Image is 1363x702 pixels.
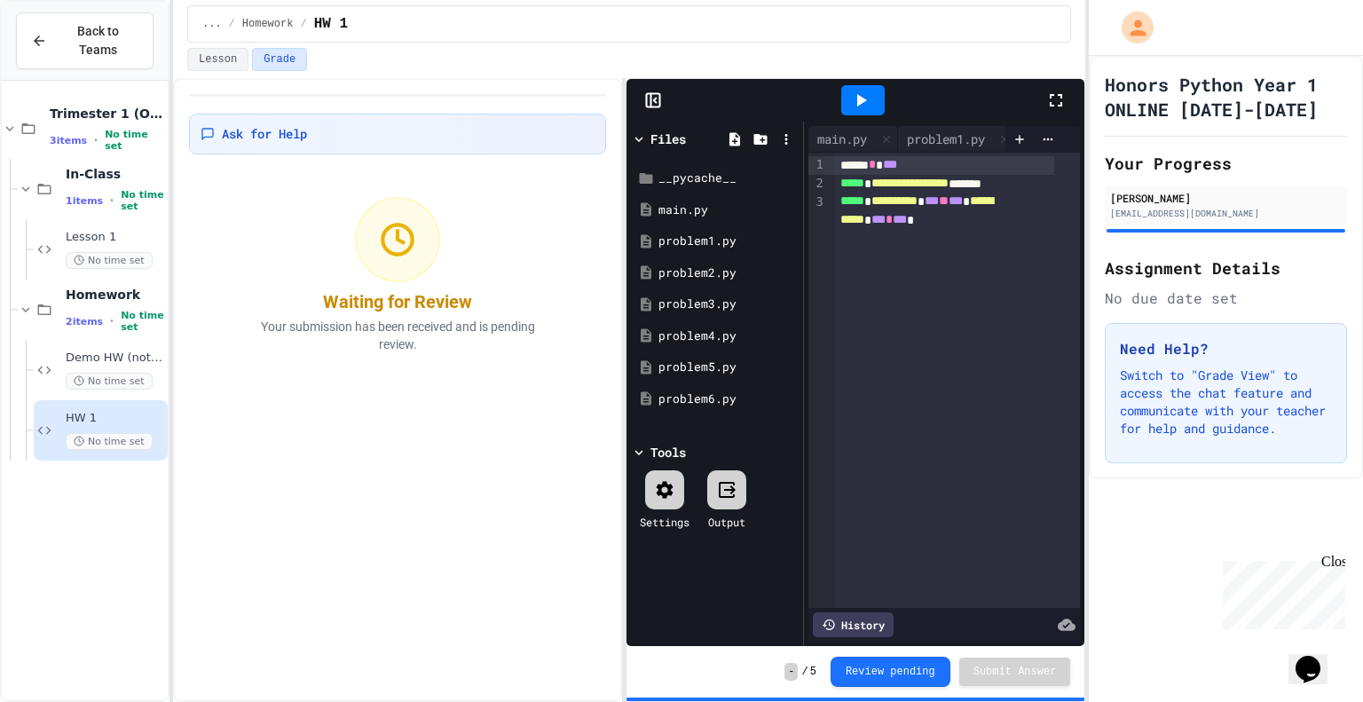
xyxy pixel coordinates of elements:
h1: Honors Python Year 1 ONLINE [DATE]-[DATE] [1105,72,1347,122]
p: Your submission has been received and is pending review. [238,318,557,353]
iframe: chat widget [1216,554,1345,629]
div: problem1.py [658,233,797,250]
span: Demo HW (not a real one) [66,351,164,366]
span: No time set [105,129,164,152]
span: No time set [66,252,153,269]
span: - [784,663,798,681]
span: Ask for Help [222,125,307,143]
span: Back to Teams [58,22,138,59]
div: main.py [808,126,898,153]
button: Back to Teams [16,12,154,69]
span: 2 items [66,316,103,327]
div: main.py [808,130,876,148]
span: No time set [66,433,153,450]
span: • [94,133,98,147]
span: In-Class [66,166,164,182]
div: Settings [640,514,689,530]
div: 1 [808,156,826,175]
span: / [229,17,235,31]
h3: Need Help? [1120,338,1332,359]
span: HW 1 [314,13,348,35]
h2: Your Progress [1105,151,1347,176]
span: 5 [810,665,816,679]
div: 3 [808,193,826,231]
div: [PERSON_NAME] [1110,190,1342,206]
div: No due date set [1105,288,1347,309]
span: Homework [242,17,294,31]
span: / [300,17,306,31]
div: problem3.py [658,296,797,313]
span: HW 1 [66,411,164,426]
div: History [813,612,894,637]
span: 3 items [50,135,87,146]
div: problem1.py [898,130,994,148]
button: Review pending [831,657,950,687]
span: No time set [121,310,164,333]
div: 2 [808,175,826,193]
div: problem6.py [658,390,797,408]
div: problem5.py [658,359,797,376]
span: • [110,193,114,208]
div: __pycache__ [658,170,797,187]
p: Switch to "Grade View" to access the chat feature and communicate with your teacher for help and ... [1120,367,1332,438]
span: Trimester 1 (Online HP1) [50,106,164,122]
span: Homework [66,287,164,303]
div: My Account [1103,7,1158,48]
div: Tools [650,443,686,461]
div: problem2.py [658,264,797,282]
span: 1 items [66,195,103,207]
div: Waiting for Review [323,289,472,314]
div: problem4.py [658,327,797,345]
button: Lesson [187,48,248,71]
button: Grade [252,48,307,71]
span: / [801,665,808,679]
div: Output [708,514,745,530]
span: No time set [121,189,164,212]
button: Submit Answer [959,658,1071,686]
div: Chat with us now!Close [7,7,122,113]
iframe: chat widget [1288,631,1345,684]
div: [EMAIL_ADDRESS][DOMAIN_NAME] [1110,207,1342,220]
span: • [110,314,114,328]
span: ... [202,17,222,31]
h2: Assignment Details [1105,256,1347,280]
span: No time set [66,373,153,390]
div: problem1.py [898,126,1016,153]
div: Files [650,130,686,148]
span: Lesson 1 [66,230,164,245]
div: main.py [658,201,797,219]
span: Submit Answer [973,665,1057,679]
